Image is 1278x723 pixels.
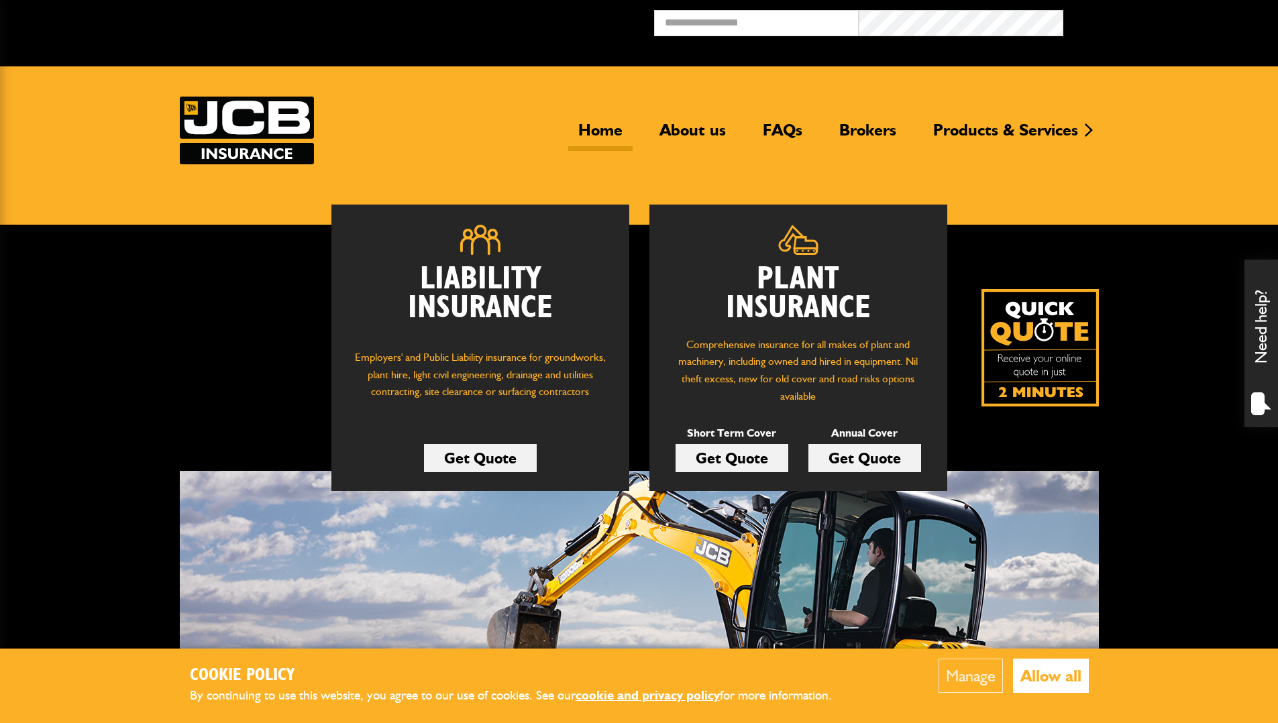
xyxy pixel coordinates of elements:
[352,349,609,413] p: Employers' and Public Liability insurance for groundworks, plant hire, light civil engineering, d...
[670,265,927,323] h2: Plant Insurance
[753,120,812,151] a: FAQs
[923,120,1088,151] a: Products & Services
[568,120,633,151] a: Home
[180,97,314,164] a: JCB Insurance Services
[576,687,720,703] a: cookie and privacy policy
[670,336,927,404] p: Comprehensive insurance for all makes of plant and machinery, including owned and hired in equipm...
[676,425,788,442] p: Short Term Cover
[180,97,314,164] img: JCB Insurance Services logo
[1063,10,1268,31] button: Broker Login
[190,665,854,686] h2: Cookie Policy
[981,289,1099,406] a: Get your insurance quote isn just 2-minutes
[1013,659,1089,693] button: Allow all
[352,265,609,336] h2: Liability Insurance
[1244,260,1278,427] div: Need help?
[808,425,921,442] p: Annual Cover
[424,444,537,472] a: Get Quote
[649,120,736,151] a: About us
[939,659,1003,693] button: Manage
[676,444,788,472] a: Get Quote
[829,120,906,151] a: Brokers
[190,685,854,706] p: By continuing to use this website, you agree to our use of cookies. See our for more information.
[981,289,1099,406] img: Quick Quote
[808,444,921,472] a: Get Quote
